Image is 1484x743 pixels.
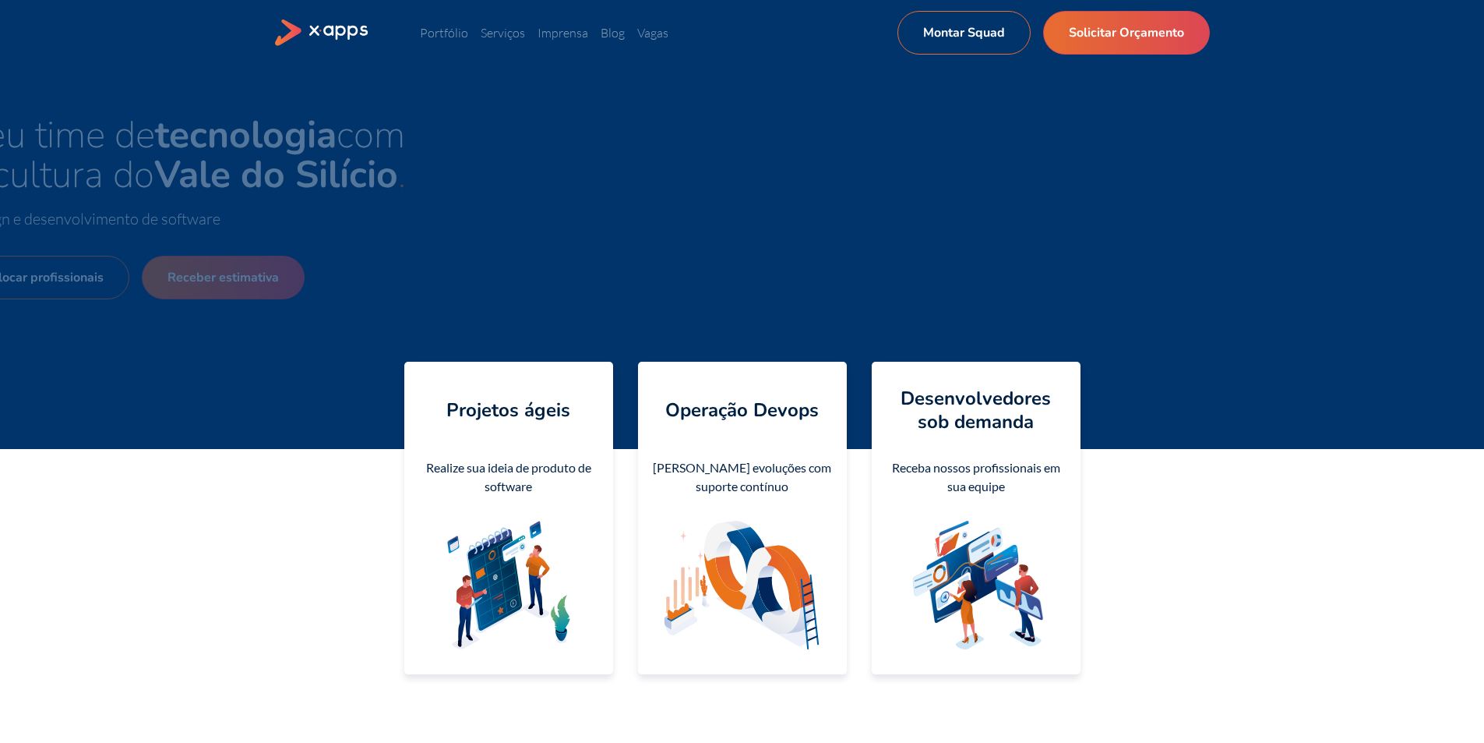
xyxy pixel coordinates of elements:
a: Solicitar Orçamento [1043,11,1210,55]
div: [PERSON_NAME] evoluções com suporte contínuo [650,458,834,496]
a: Alocar profissionais [275,256,441,299]
strong: tecnologia [467,109,648,161]
a: Portfólio [420,25,468,41]
a: Blog [601,25,625,41]
h4: Projetos ágeis [446,398,570,422]
span: Seu time de com a cultura do [275,109,717,200]
a: Vagas [637,25,668,41]
h4: Desenvolvedores sob demanda [884,387,1068,433]
a: Serviços [481,25,525,41]
strong: Vale do Silício [466,149,710,200]
div: Realize sua ideia de produto de software [417,458,601,496]
a: Receber estimativa [453,256,616,299]
span: Design e desenvolvimento de software [275,209,532,228]
a: Montar Squad [897,11,1031,55]
h4: Operação Devops [665,398,819,422]
a: Imprensa [538,25,588,41]
div: Receba nossos profissionais em sua equipe [884,458,1068,496]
